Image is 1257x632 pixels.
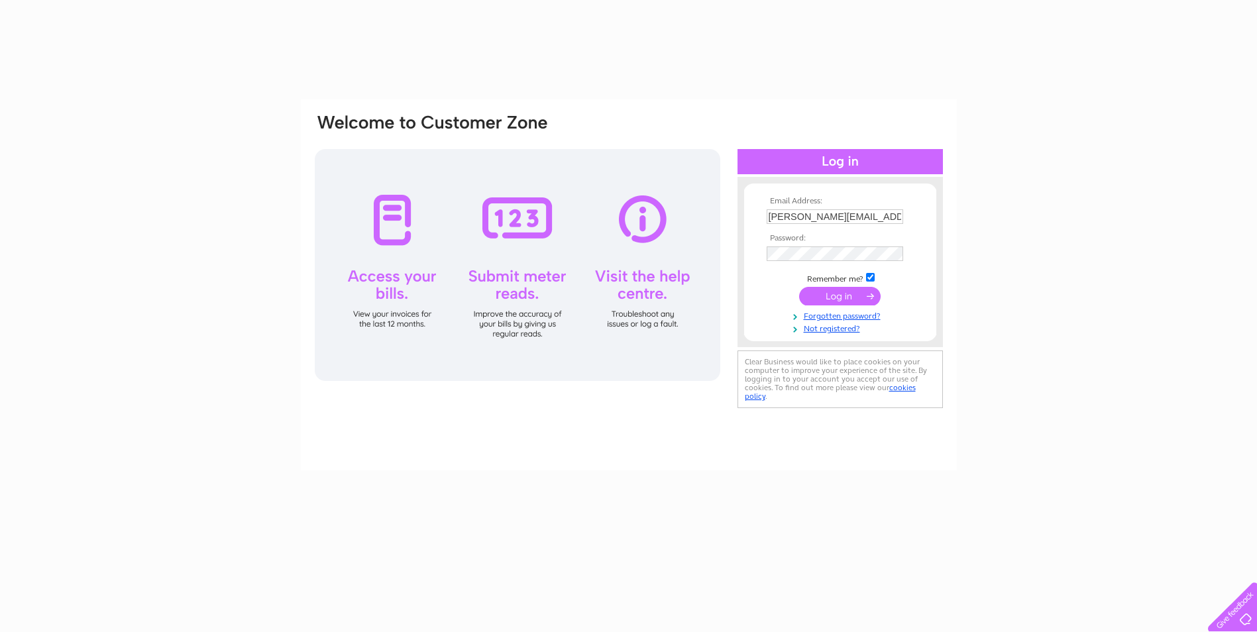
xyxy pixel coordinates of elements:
[763,234,917,243] th: Password:
[763,271,917,284] td: Remember me?
[745,383,916,401] a: cookies policy
[763,197,917,206] th: Email Address:
[767,309,917,321] a: Forgotten password?
[767,321,917,334] a: Not registered?
[738,350,943,408] div: Clear Business would like to place cookies on your computer to improve your experience of the sit...
[799,287,881,305] input: Submit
